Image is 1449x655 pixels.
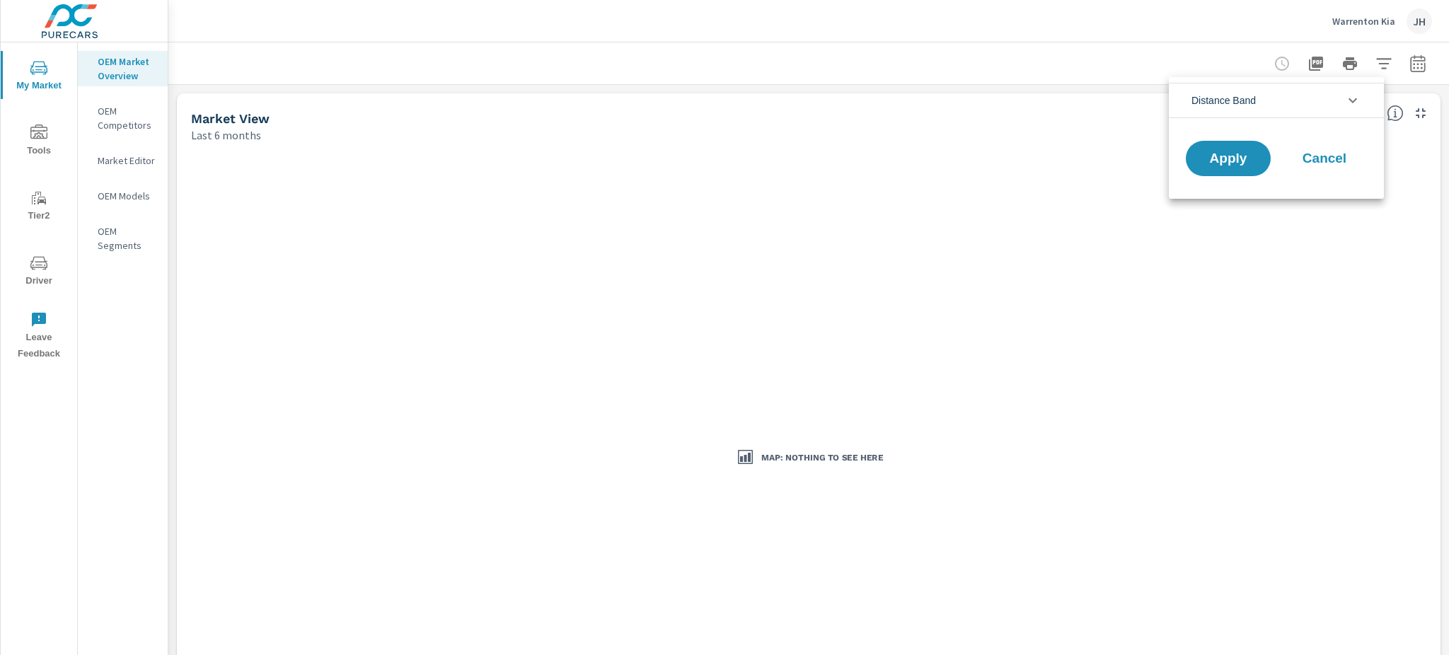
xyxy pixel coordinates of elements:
ul: filter options [1169,77,1384,124]
button: Apply [1186,141,1271,176]
span: Cancel [1296,152,1353,165]
button: Cancel [1282,141,1367,176]
span: Distance Band [1191,83,1256,117]
span: Apply [1200,152,1257,165]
